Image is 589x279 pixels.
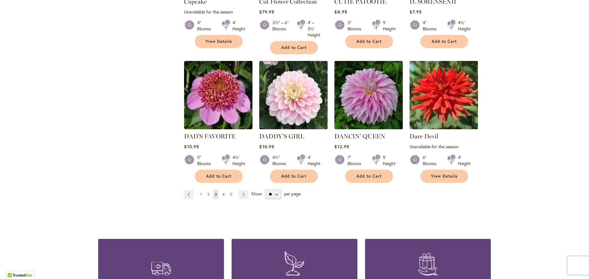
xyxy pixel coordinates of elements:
[308,20,320,38] div: 4' – 5½' Height
[281,45,306,50] span: Add to Cart
[410,133,438,140] a: Dare Devil
[184,61,252,129] img: DAD'S FAVORITE
[207,192,209,197] span: 2
[230,192,232,197] span: 5
[432,39,457,44] span: Add to Cart
[420,35,468,48] button: Add to Cart
[222,192,225,197] span: 4
[195,170,243,183] button: Add to Cart
[184,125,252,130] a: DAD'S FAVORITE
[458,154,471,167] div: 4' Height
[334,125,403,130] a: Dancin' Queen
[348,154,365,167] div: 7" Blooms
[259,144,274,149] span: $10.95
[206,174,231,179] span: Add to Cart
[423,154,440,167] div: 6" Blooms
[423,20,440,32] div: 4" Blooms
[184,9,252,15] p: Unavailable for the season
[233,20,245,32] div: 4' Height
[259,61,328,129] img: DADDY'S GIRL
[270,41,318,54] button: Add to Cart
[221,190,226,199] a: 4
[420,170,468,183] a: View Details
[383,154,395,167] div: 5' Height
[272,154,290,167] div: 4½" Blooms
[308,154,320,167] div: 4' Height
[410,9,422,15] span: $7.95
[233,154,245,167] div: 4½' Height
[345,35,393,48] button: Add to Cart
[251,191,262,197] span: Show
[281,174,306,179] span: Add to Cart
[410,61,478,129] img: Dare Devil
[334,61,403,129] img: Dancin' Queen
[206,190,211,199] a: 2
[431,174,457,179] span: View Details
[270,170,318,183] button: Add to Cart
[259,133,304,140] a: DADDY'S GIRL
[215,192,217,197] span: 3
[5,257,22,274] iframe: Launch Accessibility Center
[197,20,214,32] div: 4" Blooms
[410,125,478,130] a: Dare Devil
[259,125,328,130] a: DADDY'S GIRL
[184,133,236,140] a: DAD'S FAVORITE
[184,144,199,149] span: $10.95
[259,9,274,15] span: $79.95
[197,154,214,167] div: 5" Blooms
[334,144,349,149] span: $12.95
[383,20,395,32] div: 5' Height
[195,35,243,48] a: View Details
[356,174,382,179] span: Add to Cart
[284,191,301,197] span: per page
[272,20,290,38] div: 3½" – 6" Blooms
[206,39,232,44] span: View Details
[348,20,365,32] div: 3" Blooms
[356,39,382,44] span: Add to Cart
[334,133,385,140] a: DANCIN' QUEEN
[345,170,393,183] button: Add to Cart
[334,9,347,15] span: $8.95
[200,192,202,197] span: 1
[410,144,478,149] p: Unavailable for the season
[458,20,471,32] div: 4½' Height
[229,190,234,199] a: 5
[199,190,203,199] a: 1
